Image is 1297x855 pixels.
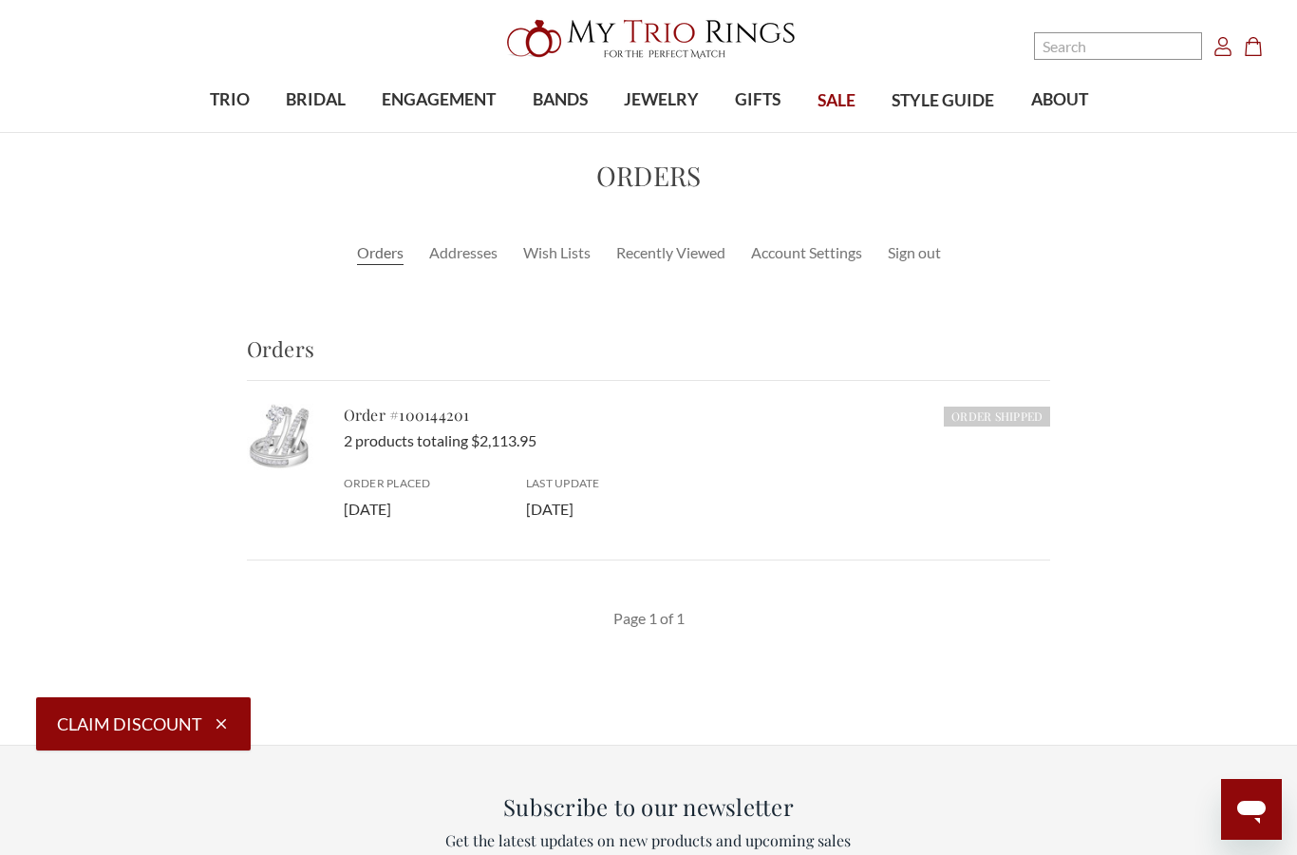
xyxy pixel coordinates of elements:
[273,829,1023,852] p: Get the latest updates on new products and upcoming sales
[382,87,496,112] span: ENGAGEMENT
[247,333,1051,381] h3: Orders
[36,697,251,750] button: Claim Discount
[306,131,325,133] button: submenu toggle
[751,241,862,264] a: Account Settings
[497,9,800,69] img: My Trio Rings
[376,9,921,69] a: My Trio Rings
[748,131,767,133] button: submenu toggle
[1213,37,1232,56] svg: Account
[652,131,671,133] button: submenu toggle
[818,88,855,113] span: SALE
[1213,34,1232,57] a: Account
[892,88,994,113] span: STYLE GUIDE
[606,69,717,131] a: JEWELRY
[364,69,514,131] a: ENGAGEMENT
[1221,779,1282,840] iframe: Button to launch messaging window
[344,500,391,518] span: [DATE]
[357,241,404,264] a: Orders
[268,69,364,131] a: BRIDAL
[1244,34,1274,57] a: Cart with 0 items
[874,70,1012,132] a: STYLE GUIDE
[191,69,267,131] a: TRIO
[220,131,239,133] button: submenu toggle
[1034,32,1202,60] input: Search and use arrows or TAB to navigate results
[429,131,448,133] button: submenu toggle
[624,87,699,112] span: JEWELRY
[344,475,503,492] h6: Order Placed
[46,156,1251,196] h1: Orders
[273,789,1023,824] h3: Subscribe to our newsletter
[799,70,874,132] a: SALE
[1244,37,1263,56] svg: cart.cart_preview
[429,241,498,264] a: Addresses
[210,87,250,112] span: TRIO
[551,131,570,133] button: submenu toggle
[888,241,941,264] a: Sign out
[717,69,799,131] a: GIFTS
[533,87,588,112] span: BANDS
[514,69,605,131] a: BANDS
[526,475,686,492] h6: Last Update
[612,606,686,631] li: Page 1 of 1
[247,404,313,470] img: Photo of Prudence 1 1/2 ct tw. Lab Grown Round Solitaire Trio Set 14K White Gold [BT1406W-L070]
[944,407,1050,427] h6: Order Shipped
[523,241,591,264] a: Wish Lists
[344,429,1051,452] p: 2 products totaling $2,113.95
[616,241,725,264] a: Recently Viewed
[735,87,780,112] span: GIFTS
[286,87,346,112] span: BRIDAL
[344,405,470,425] a: Order #100144201
[526,500,573,518] span: [DATE]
